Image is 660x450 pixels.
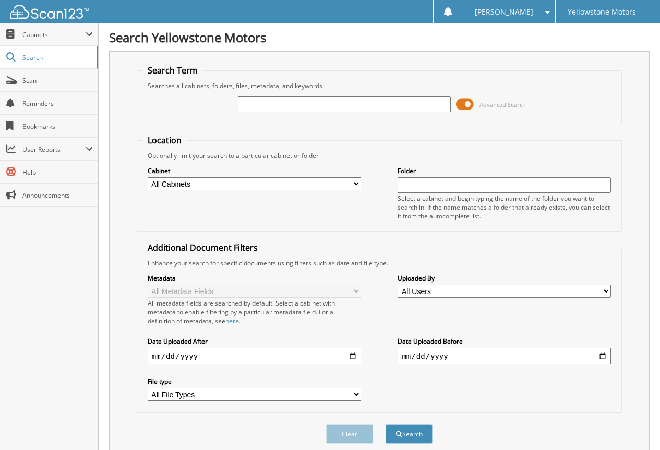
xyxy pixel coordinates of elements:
[475,9,533,15] span: [PERSON_NAME]
[148,348,361,364] input: start
[148,274,361,283] label: Metadata
[22,145,86,154] span: User Reports
[142,259,616,267] div: Enhance your search for specific documents using filters such as date and file type.
[398,348,611,364] input: end
[148,166,361,175] label: Cabinet
[22,122,93,131] span: Bookmarks
[10,5,89,19] img: scan123-logo-white.svg
[326,424,373,444] button: Clear
[142,81,616,90] div: Searches all cabinets, folders, files, metadata, and keywords
[109,29,650,46] h1: Search Yellowstone Motors
[142,135,187,146] legend: Location
[386,424,433,444] button: Search
[479,101,526,108] span: Advanced Search
[22,76,93,85] span: Scan
[398,166,611,175] label: Folder
[142,242,263,253] legend: Additional Document Filters
[142,151,616,160] div: Optionally limit your search to a particular cabinet or folder
[398,337,611,346] label: Date Uploaded Before
[225,317,239,325] a: here
[22,30,86,39] span: Cabinets
[148,337,361,346] label: Date Uploaded After
[22,168,93,177] span: Help
[148,377,361,386] label: File type
[142,65,203,76] legend: Search Term
[398,274,611,283] label: Uploaded By
[568,9,636,15] span: Yellowstone Motors
[22,53,91,62] span: Search
[398,194,611,221] div: Select a cabinet and begin typing the name of the folder you want to search in. If the name match...
[148,299,361,325] div: All metadata fields are searched by default. Select a cabinet with metadata to enable filtering b...
[22,99,93,108] span: Reminders
[22,191,93,200] span: Announcements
